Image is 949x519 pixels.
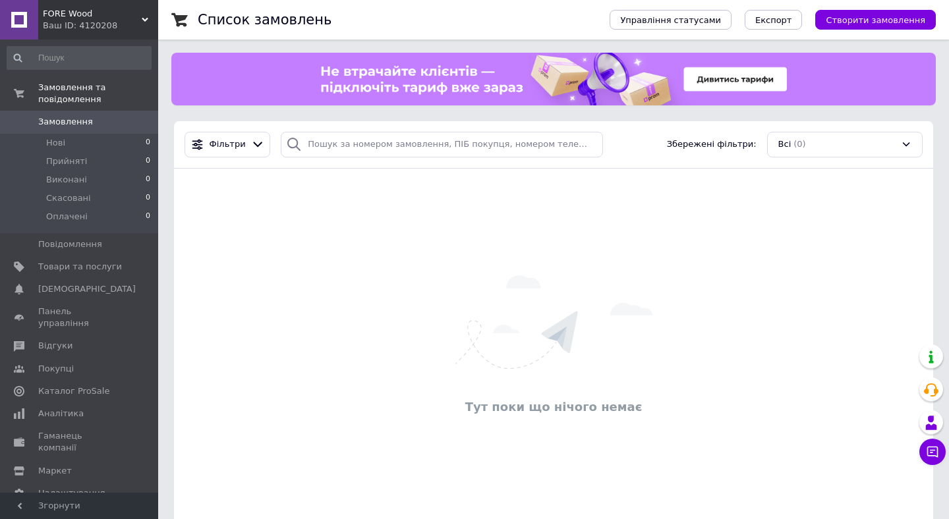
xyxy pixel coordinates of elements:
span: 0 [146,192,150,204]
span: 0 [146,174,150,186]
span: [DEMOGRAPHIC_DATA] [38,283,136,295]
span: Нові [46,137,65,149]
span: 0 [146,137,150,149]
button: Експорт [745,10,803,30]
span: Замовлення та повідомлення [38,82,158,105]
span: Відгуки [38,340,72,352]
span: Збережені фільтри: [667,138,757,151]
button: Чат з покупцем [919,439,946,465]
span: Скасовані [46,192,91,204]
span: Аналітика [38,408,84,420]
span: Створити замовлення [826,15,925,25]
div: Ваш ID: 4120208 [43,20,158,32]
span: Експорт [755,15,792,25]
span: Товари та послуги [38,261,122,273]
h1: Список замовлень [198,12,331,28]
span: Покупці [38,363,74,375]
span: 0 [146,155,150,167]
span: Панель управління [38,306,122,329]
span: Прийняті [46,155,87,167]
span: Фільтри [210,138,246,151]
input: Пошук за номером замовлення, ПІБ покупця, номером телефону, Email, номером накладної [281,132,603,157]
span: Оплачені [46,211,88,223]
span: 0 [146,211,150,223]
img: 6677453955_w2048_h2048_1536h160_ne_vtrachajte_kl__it_tarif_vzhe_zaraz_1.png [301,53,807,105]
a: Створити замовлення [802,14,936,24]
div: Тут поки що нічого немає [181,398,927,415]
span: Замовлення [38,116,93,128]
button: Управління статусами [610,10,732,30]
span: FORE Wood [43,8,142,20]
span: Гаманець компанії [38,430,122,454]
span: Каталог ProSale [38,385,109,397]
span: Управління статусами [620,15,721,25]
span: Маркет [38,465,72,477]
span: Виконані [46,174,87,186]
input: Пошук [7,46,152,70]
span: Налаштування [38,487,105,499]
span: Всі [778,138,791,151]
span: (0) [793,139,805,149]
button: Створити замовлення [815,10,936,30]
span: Повідомлення [38,238,102,250]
